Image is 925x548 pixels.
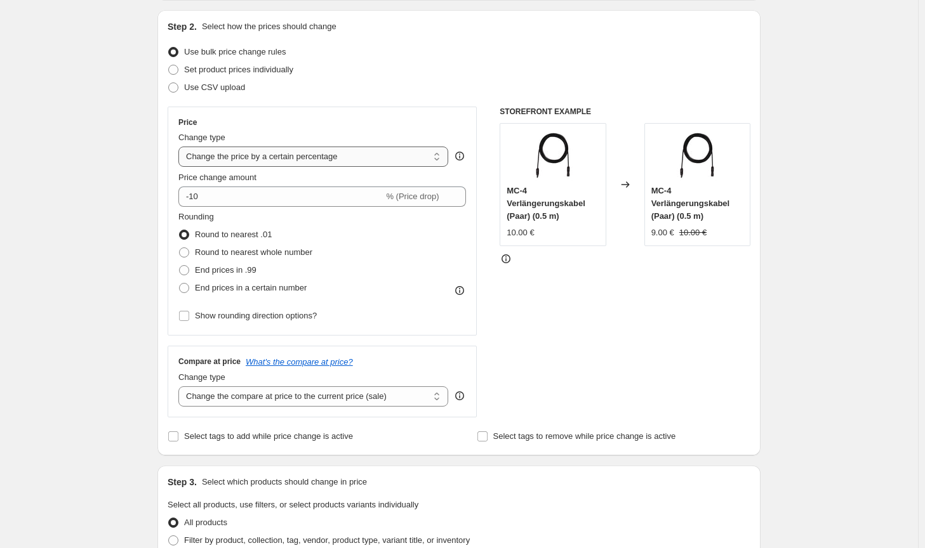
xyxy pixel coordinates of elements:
input: -15 [178,186,383,207]
div: help [453,150,466,162]
span: MC-4 Verlängerungskabel (Paar) (0.5 m) [507,186,585,221]
span: Select all products, use filters, or select products variants individually [168,500,418,509]
span: Rounding [178,212,214,221]
button: What's the compare at price? [246,357,353,367]
span: Price change amount [178,173,256,182]
span: End prices in a certain number [195,283,307,292]
span: Use CSV upload [184,82,245,92]
div: 10.00 € [507,226,534,239]
span: Filter by product, collection, tag, vendor, product type, variant title, or inventory [184,535,470,545]
span: Round to nearest whole number [195,247,312,257]
span: Use bulk price change rules [184,47,286,56]
img: kabel.3_1_80x.webp [528,130,578,181]
img: kabel.3_1_80x.webp [672,130,722,181]
span: Select tags to add while price change is active [184,431,353,441]
span: % (Price drop) [386,192,439,201]
div: help [453,389,466,402]
h2: Step 3. [168,476,197,488]
span: Change type [178,133,225,142]
span: End prices in .99 [195,265,256,275]
p: Select how the prices should change [202,20,336,33]
strike: 10.00 € [679,226,707,239]
span: All products [184,518,227,527]
p: Select which products should change in price [202,476,367,488]
span: MC-4 Verlängerungskabel (Paar) (0.5 m) [651,186,730,221]
span: Round to nearest .01 [195,230,272,239]
h2: Step 2. [168,20,197,33]
span: Show rounding direction options? [195,311,317,320]
h3: Compare at price [178,356,241,367]
h3: Price [178,117,197,127]
span: Change type [178,372,225,382]
h6: STOREFRONT EXAMPLE [500,107,750,117]
span: Set product prices individually [184,65,293,74]
span: Select tags to remove while price change is active [493,431,676,441]
div: 9.00 € [651,226,674,239]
